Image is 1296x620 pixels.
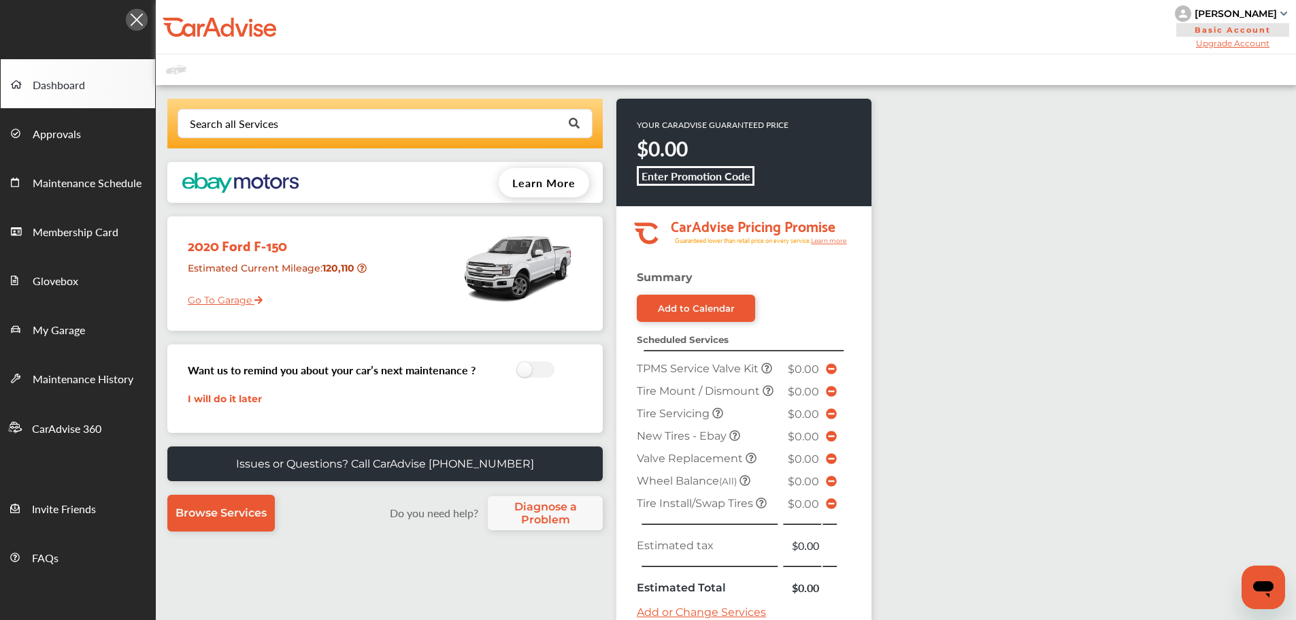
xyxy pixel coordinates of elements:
a: Maintenance History [1,353,155,402]
div: Search all Services [190,118,278,129]
tspan: CarAdvise Pricing Promise [671,213,835,238]
a: Issues or Questions? Call CarAdvise [PHONE_NUMBER] [167,446,603,481]
span: TPMS Service Valve Kit [637,362,761,375]
img: knH8PDtVvWoAbQRylUukY18CTiRevjo20fAtgn5MLBQj4uumYvk2MzTtcAIzfGAtb1XOLVMAvhLuqoNAbL4reqehy0jehNKdM... [1175,5,1191,22]
span: Dashboard [33,77,85,95]
label: Do you need help? [383,505,484,521]
a: Go To Garage [178,284,263,310]
a: I will do it later [188,393,262,405]
span: Membership Card [33,224,118,242]
a: My Garage [1,304,155,353]
span: $0.00 [788,475,819,488]
a: Glovebox [1,255,155,304]
a: Add to Calendar [637,295,755,322]
span: CarAdvise 360 [32,421,101,438]
span: $0.00 [788,497,819,510]
div: Add to Calendar [658,303,735,314]
span: Diagnose a Problem [495,500,596,526]
a: Approvals [1,108,155,157]
div: Estimated Current Mileage : [178,257,377,291]
b: Enter Promotion Code [642,168,750,184]
a: Diagnose a Problem [488,496,603,530]
img: mobile_13194_st0640_046.jpg [460,223,576,312]
img: placeholder_car.fcab19be.svg [166,61,186,78]
span: Wheel Balance [637,474,740,487]
span: Invite Friends [32,501,96,519]
span: New Tires - Ebay [637,429,729,442]
span: $0.00 [788,430,819,443]
strong: Summary [637,271,693,284]
div: 2020 Ford F-150 [178,223,377,257]
span: Glovebox [33,273,78,291]
div: [PERSON_NAME] [1195,7,1277,20]
a: Membership Card [1,206,155,255]
td: Estimated Total [633,576,782,599]
span: Tire Mount / Dismount [637,385,763,397]
p: Issues or Questions? Call CarAdvise [PHONE_NUMBER] [236,457,534,470]
span: Maintenance Schedule [33,175,142,193]
a: Maintenance Schedule [1,157,155,206]
span: Upgrade Account [1175,38,1291,48]
p: YOUR CARADVISE GUARANTEED PRICE [637,119,788,131]
span: Basic Account [1176,23,1289,37]
span: Maintenance History [33,371,133,389]
span: Valve Replacement [637,452,746,465]
tspan: Guaranteed lower than retail price on every service. [675,236,811,245]
h3: Want us to remind you about your car’s next maintenance ? [188,362,476,378]
span: Tire Servicing [637,407,712,420]
span: FAQs [32,550,59,568]
strong: 120,110 [322,262,357,274]
strong: $0.00 [637,134,688,163]
a: Browse Services [167,495,275,532]
span: My Garage [33,322,85,340]
small: (All) [719,476,737,487]
iframe: Button to launch messaging window [1242,566,1285,609]
strong: Scheduled Services [637,334,729,345]
span: $0.00 [788,453,819,466]
td: $0.00 [782,534,822,557]
span: Approvals [33,126,81,144]
span: Browse Services [176,506,267,519]
td: $0.00 [782,576,822,599]
a: Dashboard [1,59,155,108]
span: $0.00 [788,363,819,376]
img: sCxJUJ+qAmfqhQGDUl18vwLg4ZYJ6CxN7XmbOMBAAAAAElFTkSuQmCC [1280,12,1287,16]
span: $0.00 [788,408,819,421]
a: Add or Change Services [637,606,766,619]
tspan: Learn more [811,237,847,244]
span: $0.00 [788,385,819,398]
span: Learn More [512,175,576,191]
td: Estimated tax [633,534,782,557]
img: Icon.5fd9dcc7.svg [126,9,148,31]
span: Tire Install/Swap Tires [637,497,756,510]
